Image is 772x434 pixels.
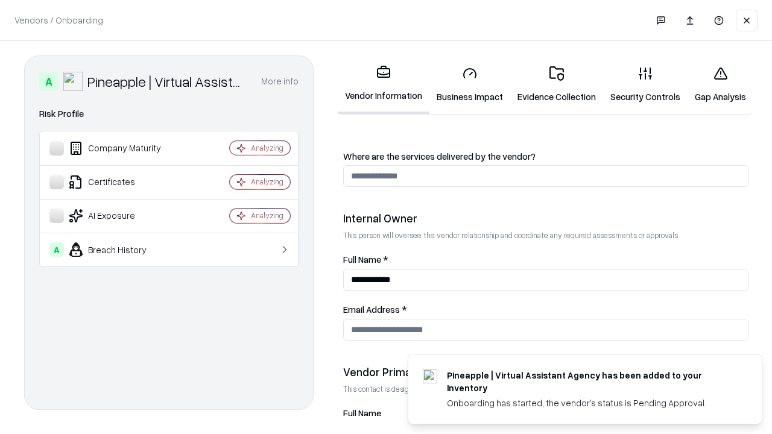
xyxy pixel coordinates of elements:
p: Vendors / Onboarding [14,14,103,27]
div: Pineapple | Virtual Assistant Agency [87,72,247,91]
div: Risk Profile [39,107,299,121]
a: Evidence Collection [510,57,603,113]
p: This contact is designated to receive the assessment request from Shift [343,384,748,394]
label: Full Name * [343,255,748,264]
img: trypineapple.com [423,369,437,383]
div: A [39,72,59,91]
label: Full Name [343,409,748,418]
div: Pineapple | Virtual Assistant Agency has been added to your inventory [447,369,733,394]
div: AI Exposure [49,209,194,223]
div: Analyzing [251,177,283,187]
a: Gap Analysis [688,57,753,113]
div: Analyzing [251,143,283,153]
div: Analyzing [251,210,283,221]
div: Internal Owner [343,211,748,225]
div: Certificates [49,175,194,189]
div: Onboarding has started, the vendor's status is Pending Approval. [447,397,733,409]
a: Vendor Information [338,55,429,114]
a: Business Impact [429,57,510,113]
p: This person will oversee the vendor relationship and coordinate any required assessments or appro... [343,230,748,241]
a: Security Controls [603,57,688,113]
div: A [49,242,64,257]
div: Breach History [49,242,194,257]
div: Company Maturity [49,141,194,156]
div: Vendor Primary Contact [343,365,748,379]
button: More info [261,71,299,92]
img: Pineapple | Virtual Assistant Agency [63,72,83,91]
label: Where are the services delivered by the vendor? [343,152,748,161]
label: Email Address * [343,305,748,314]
